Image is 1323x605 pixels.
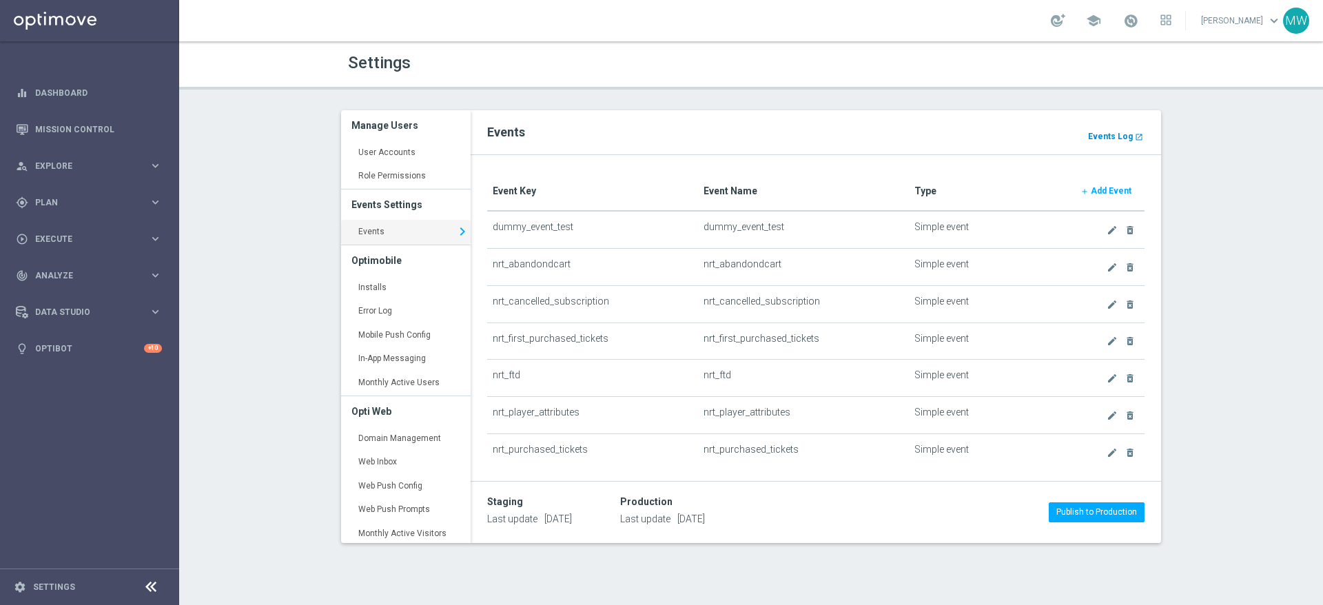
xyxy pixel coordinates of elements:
[1091,186,1131,196] b: Add Event
[15,88,163,99] div: equalizer Dashboard
[1107,447,1118,458] i: create
[15,270,163,281] button: track_changes Analyze keyboard_arrow_right
[1107,225,1118,236] i: create
[351,396,460,427] h3: Opti Web
[487,211,698,248] td: dummy_event_test
[698,360,909,397] td: nrt_ftd
[487,496,523,508] div: Staging
[35,198,149,207] span: Plan
[487,360,698,397] td: nrt_ftd
[1107,336,1118,347] i: create
[341,347,471,371] a: In-App Messaging
[1107,410,1118,421] i: create
[14,581,26,593] i: settings
[698,211,909,248] td: dummy_event_test
[487,124,1145,141] h2: Events
[341,220,471,245] a: Events
[909,433,1067,471] td: Simple event
[698,249,909,286] td: nrt_abandondcart
[341,141,471,165] a: User Accounts
[16,160,149,172] div: Explore
[1107,262,1118,273] i: create
[1080,187,1089,196] i: add
[341,427,471,451] a: Domain Management
[1266,13,1282,28] span: keyboard_arrow_down
[1088,132,1133,141] b: Events Log
[16,342,28,355] i: lightbulb
[487,513,572,525] p: Last update
[149,159,162,172] i: keyboard_arrow_right
[341,276,471,300] a: Installs
[1135,133,1143,141] i: launch
[620,496,673,508] div: Production
[35,235,149,243] span: Execute
[15,124,163,135] button: Mission Control
[16,160,28,172] i: person_search
[33,583,75,591] a: Settings
[341,164,471,189] a: Role Permissions
[341,474,471,499] a: Web Push Config
[341,498,471,522] a: Web Push Prompts
[1125,373,1136,384] i: delete_forever
[698,322,909,360] td: nrt_first_purchased_tickets
[341,299,471,324] a: Error Log
[149,232,162,245] i: keyboard_arrow_right
[487,172,698,211] th: Event Key
[15,307,163,318] button: Data Studio keyboard_arrow_right
[16,196,149,209] div: Plan
[1283,8,1309,34] div: MW
[35,271,149,280] span: Analyze
[487,285,698,322] td: nrt_cancelled_subscription
[16,330,162,367] div: Optibot
[15,343,163,354] button: lightbulb Optibot +10
[348,53,741,73] h1: Settings
[909,285,1067,322] td: Simple event
[16,111,162,147] div: Mission Control
[698,433,909,471] td: nrt_purchased_tickets
[909,360,1067,397] td: Simple event
[1125,336,1136,347] i: delete_forever
[909,397,1067,434] td: Simple event
[351,245,460,276] h3: Optimobile
[15,197,163,208] button: gps_fixed Plan keyboard_arrow_right
[1200,10,1283,31] a: [PERSON_NAME]keyboard_arrow_down
[1125,225,1136,236] i: delete_forever
[16,74,162,111] div: Dashboard
[1125,410,1136,421] i: delete_forever
[698,172,909,211] th: Event Name
[341,323,471,348] a: Mobile Push Config
[1125,262,1136,273] i: delete_forever
[454,221,471,242] i: keyboard_arrow_right
[909,172,1067,211] th: Type
[149,305,162,318] i: keyboard_arrow_right
[1049,502,1145,522] button: Publish to Production
[698,397,909,434] td: nrt_player_attributes
[487,433,698,471] td: nrt_purchased_tickets
[909,249,1067,286] td: Simple event
[16,269,149,282] div: Analyze
[677,513,705,524] span: [DATE]
[15,161,163,172] button: person_search Explore keyboard_arrow_right
[909,211,1067,248] td: Simple event
[16,87,28,99] i: equalizer
[341,450,471,475] a: Web Inbox
[620,513,705,525] p: Last update
[144,344,162,353] div: +10
[341,371,471,396] a: Monthly Active Users
[1086,13,1101,28] span: school
[1125,447,1136,458] i: delete_forever
[1107,299,1118,310] i: create
[351,189,460,220] h3: Events Settings
[341,522,471,546] a: Monthly Active Visitors
[16,196,28,209] i: gps_fixed
[35,74,162,111] a: Dashboard
[1107,373,1118,384] i: create
[1125,299,1136,310] i: delete_forever
[909,322,1067,360] td: Simple event
[351,110,460,141] h3: Manage Users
